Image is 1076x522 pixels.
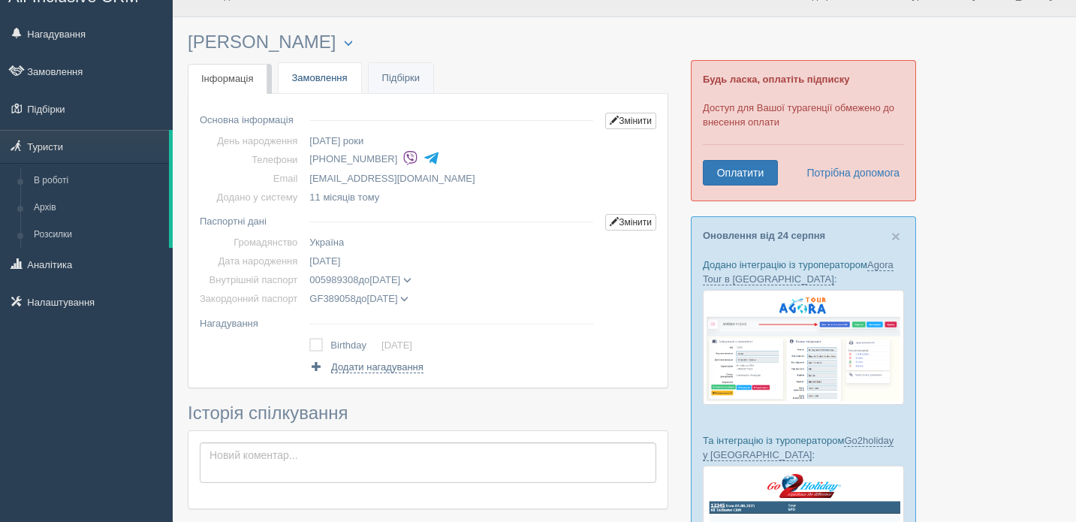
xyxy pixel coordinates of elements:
a: Замовлення [279,63,361,94]
span: Додати нагадування [331,361,423,373]
a: Оплатити [703,160,778,186]
td: Паспортні дані [200,207,303,233]
img: viber-colored.svg [402,150,418,166]
td: Україна [303,233,599,252]
b: Будь ласка, оплатіть підписку [703,74,849,85]
td: Телефони [200,150,303,169]
a: Agora Tour в [GEOGRAPHIC_DATA] [703,259,894,285]
span: × [891,228,900,245]
a: Змінити [605,214,656,231]
p: Та інтеграцію із туроператором : [703,433,904,462]
a: Оновлення від 24 серпня [703,230,825,241]
a: Розсилки [27,222,169,249]
td: [EMAIL_ADDRESS][DOMAIN_NAME] [303,169,599,188]
a: Архів [27,195,169,222]
span: до [309,293,408,304]
a: Інформація [188,64,267,95]
h3: [PERSON_NAME] [188,32,668,53]
h3: Історія спілкування [188,403,668,423]
span: [DATE] [369,274,400,285]
img: agora-tour-%D0%B7%D0%B0%D1%8F%D0%B2%D0%BA%D0%B8-%D1%81%D1%80%D0%BC-%D0%B4%D0%BB%D1%8F-%D1%82%D1%8... [703,290,904,405]
a: Підбірки [369,63,433,94]
span: 005989308 [309,274,358,285]
span: 11 місяців тому [309,192,379,203]
td: Email [200,169,303,188]
span: до [309,274,411,285]
li: [PHONE_NUMBER] [309,149,599,170]
p: Додано інтеграцію із туроператором : [703,258,904,286]
td: Основна інформація [200,105,303,131]
span: GF389058 [309,293,355,304]
span: Інформація [201,73,254,84]
td: Громадянство [200,233,303,252]
td: Внутрішній паспорт [200,270,303,289]
td: Дата народження [200,252,303,270]
a: Потрібна допомога [797,160,900,186]
td: [DATE] роки [303,131,599,150]
td: Birthday [330,335,381,356]
a: [DATE] [381,339,412,351]
img: telegram-colored-4375108.svg [423,150,439,166]
td: День народження [200,131,303,150]
td: Нагадування [200,309,303,333]
div: Доступ для Вашої турагенції обмежено до внесення оплати [691,60,916,201]
a: Додати нагадування [309,360,423,374]
span: [DATE] [309,255,340,267]
td: Закордонний паспорт [200,289,303,308]
a: Змінити [605,113,656,129]
td: Додано у систему [200,188,303,207]
span: [DATE] [367,293,398,304]
a: В роботі [27,167,169,195]
button: Close [891,228,900,244]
